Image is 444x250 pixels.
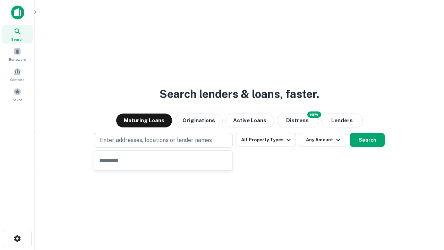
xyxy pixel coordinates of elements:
button: Any Amount [299,133,347,147]
img: capitalize-icon.png [11,6,24,19]
span: Search [11,36,24,42]
a: Borrowers [2,45,33,64]
button: Search [350,133,385,147]
span: Saved [12,97,23,102]
a: Search [2,25,33,43]
button: Active Loans [225,114,274,127]
button: Lenders [321,114,363,127]
h3: Search lenders & loans, faster. [160,86,319,102]
button: Search distressed loans with lien and other non-mortgage details. [277,114,318,127]
div: NEW [307,111,321,118]
button: All Property Types [236,133,296,147]
button: Maturing Loans [116,114,172,127]
span: Borrowers [9,57,26,62]
a: Saved [2,85,33,104]
iframe: Chat Widget [409,194,444,228]
button: Enter addresses, locations or lender names [94,133,233,148]
span: Contacts [10,77,24,82]
button: Originations [175,114,223,127]
p: Enter addresses, locations or lender names [100,136,212,144]
a: Contacts [2,65,33,84]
